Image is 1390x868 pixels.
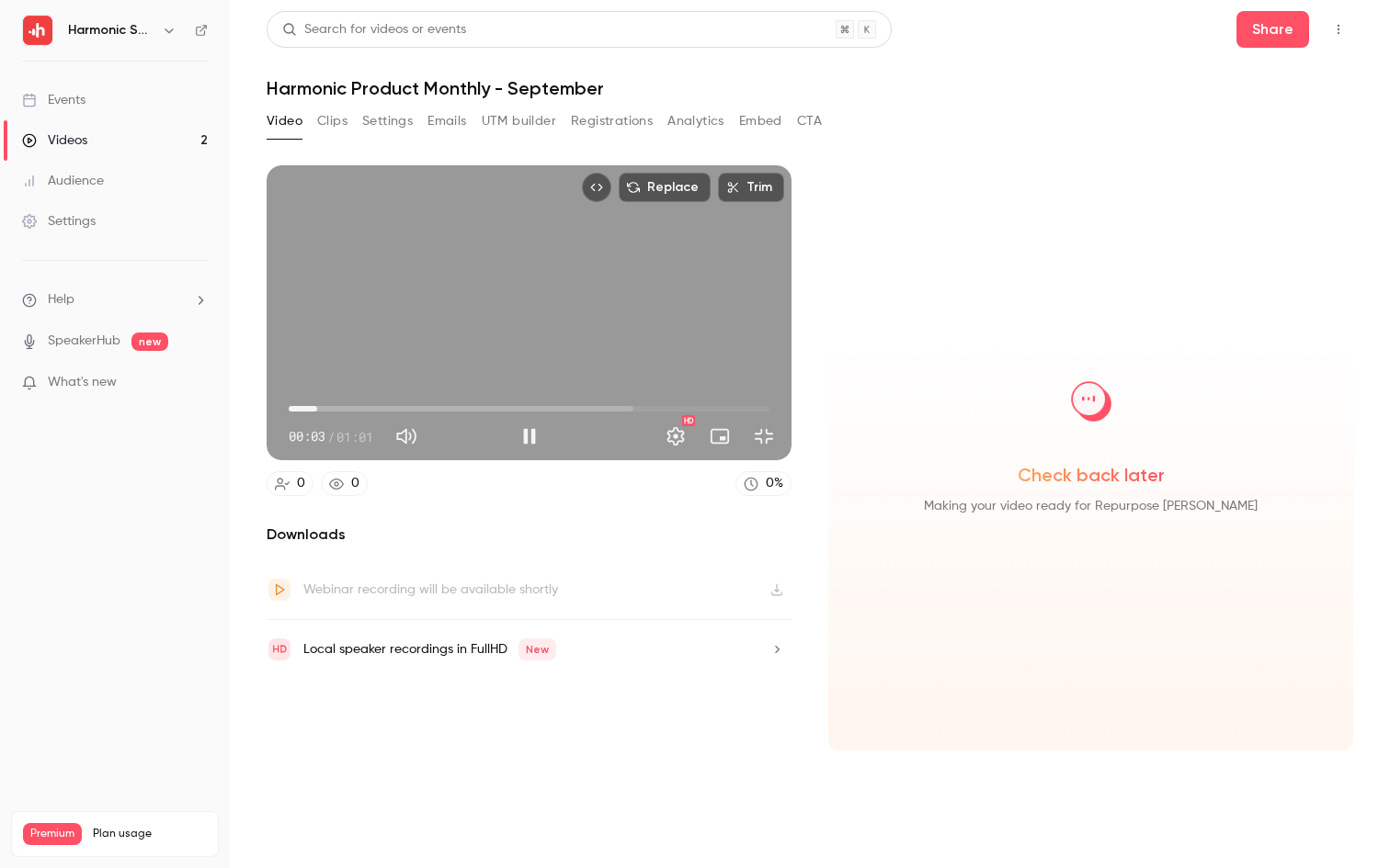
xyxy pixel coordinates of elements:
div: Settings [22,212,96,231]
button: Share [1236,11,1309,48]
h1: Harmonic Product Monthly - September [267,77,1353,99]
button: UTM builder [482,107,556,136]
button: Exit full screen [746,418,782,455]
span: Premium [23,823,82,845]
button: Settings [362,107,413,136]
img: Harmonic Security [23,16,52,45]
div: 00:03 [289,427,373,446]
span: Help [48,290,74,310]
span: Check back later [1018,462,1165,488]
button: Registrations [571,107,653,136]
button: CTA [797,107,822,136]
a: 0% [735,471,792,496]
div: Videos [22,131,87,150]
div: 0 % [766,474,783,493]
span: 00:03 [289,427,325,446]
a: 0 [267,471,313,496]
button: Emails [427,107,466,136]
span: / [327,427,335,446]
span: Plan usage [93,827,207,841]
li: help-dropdown-opener [22,290,208,310]
button: Settings [657,418,694,455]
button: Replace [619,173,711,202]
button: Clips [317,107,347,136]
div: HD [682,415,695,426]
a: 0 [321,471,368,496]
button: Turn on miniplayer [701,418,738,455]
span: 01:01 [336,427,373,446]
button: Analytics [667,107,724,136]
div: Audience [22,172,104,190]
button: Top Bar Actions [1324,15,1353,44]
div: Search for videos or events [282,20,466,39]
h2: Downloads [267,524,792,546]
button: Pause [511,418,548,455]
button: Mute [388,418,425,455]
button: Trim [718,173,784,202]
div: Local speaker recordings in FullHD [303,638,556,660]
button: Embed video [582,173,611,202]
a: SpeakerHub [48,332,120,351]
button: Video [267,107,302,136]
span: new [131,333,168,351]
h6: Harmonic Security [68,21,154,39]
div: Events [22,91,85,109]
span: Making your video ready for Repurpose [PERSON_NAME] [924,495,1258,517]
span: New [518,638,556,660]
div: 0 [297,474,305,493]
div: 0 [351,474,359,493]
span: What's new [48,373,117,392]
div: Webinar recording will be available shortly [303,579,558,601]
button: Embed [739,107,782,136]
